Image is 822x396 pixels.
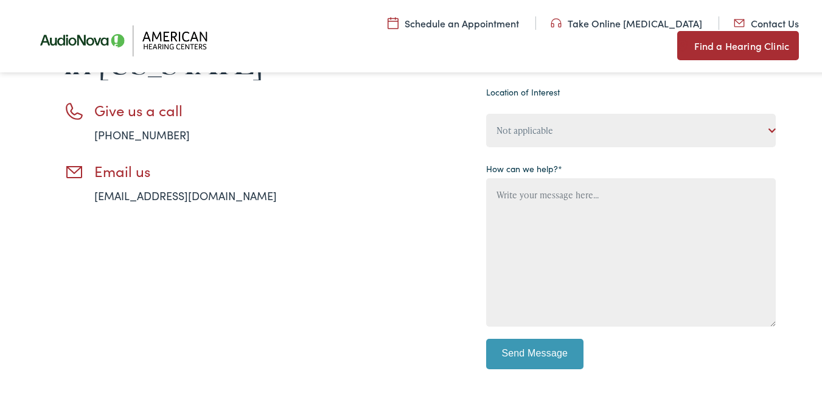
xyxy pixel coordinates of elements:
[734,14,745,27] img: utility icon
[388,14,519,27] a: Schedule an Appointment
[486,336,583,367] input: Send Message
[551,14,702,27] a: Take Online [MEDICAL_DATA]
[94,99,313,117] h3: Give us a call
[551,14,562,27] img: utility icon
[388,14,399,27] img: utility icon
[94,125,190,140] a: [PHONE_NUMBER]
[94,160,313,178] h3: Email us
[677,29,799,58] a: Find a Hearing Clinic
[677,36,688,50] img: utility icon
[486,160,562,173] label: How can we help?
[94,186,277,201] a: [EMAIL_ADDRESS][DOMAIN_NAME]
[486,83,560,96] label: Location of Interest
[734,14,799,27] a: Contact Us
